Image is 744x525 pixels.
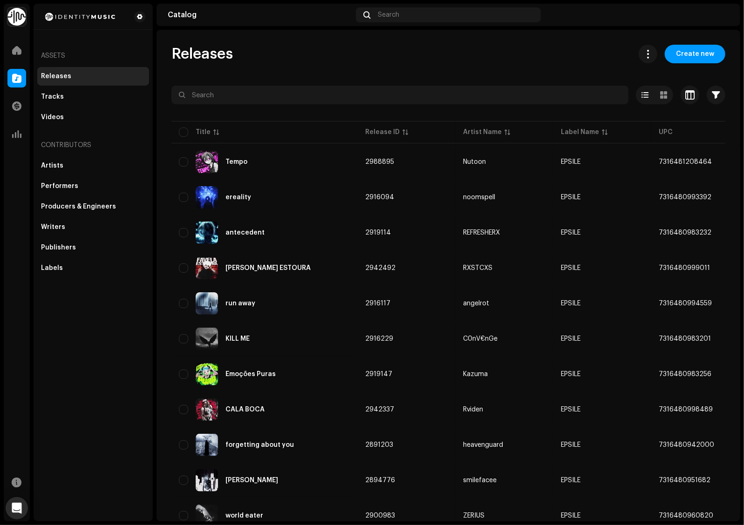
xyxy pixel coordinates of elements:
div: Kazuma [463,371,488,377]
span: Rviden [463,406,546,413]
span: 2919114 [365,229,391,236]
div: Release ID [365,128,400,137]
span: 2916117 [365,300,390,307]
img: 04b4f542-6d53-4e2b-898e-4377e3d733fc [196,328,218,350]
span: 2900983 [365,512,395,519]
span: Kazuma [463,371,546,377]
span: heavenguard [463,442,546,448]
span: 2891203 [365,442,393,448]
span: Nutoon [463,159,546,165]
re-m-nav-item: Publishers [37,238,149,257]
span: 7316480983232 [659,229,711,236]
div: smilefacee [463,477,497,484]
div: KILL ME [225,336,250,342]
img: 18919d8d-fa2e-4641-a9e8-ef658114bb25 [196,469,218,491]
img: 6bef8ffe-e104-44ec-acad-893658b0c34f [196,151,218,173]
re-m-nav-item: Releases [37,67,149,86]
div: FAVELA ESTOURA [225,265,311,271]
img: d99cab1e-3de3-4b6c-a5ae-5a33a566e4eb [196,257,218,279]
div: Tempo [225,159,247,165]
div: Performers [41,182,78,190]
div: Artist Name [463,128,502,137]
re-m-nav-item: Performers [37,177,149,195]
input: Search [171,86,628,104]
span: 7316480983201 [659,336,711,342]
span: 2894776 [365,477,395,484]
span: 2942492 [365,265,396,271]
span: RXSTCXS [463,265,546,271]
div: Labels [41,264,63,272]
span: 7316481208464 [659,159,712,165]
div: Releases [41,73,71,80]
span: EPSILE [561,442,580,448]
img: 2d8271db-5505-4223-b535-acbbe3973654 [41,11,119,22]
span: 7316480998489 [659,406,713,413]
img: 80143b2c-f674-4bfd-943c-b2891bb52d19 [196,363,218,385]
span: 2919147 [365,371,392,377]
div: Videos [41,114,64,121]
div: Label Name [561,128,599,137]
span: EPSILE [561,336,580,342]
div: Title [196,128,211,137]
span: 2942337 [365,406,394,413]
span: Search [378,11,399,19]
span: 2988895 [365,159,394,165]
img: 87c616bf-56b9-4af9-b844-a78aca89f364 [196,186,218,209]
span: EPSILE [561,229,580,236]
span: angelrot [463,300,546,307]
span: 7316480942000 [659,442,714,448]
span: EPSILE [561,300,580,307]
span: noomspell [463,194,546,201]
re-m-nav-item: Tracks [37,87,149,106]
img: 4a95f3b5-c6aa-451b-a4ec-b808afa434bb [196,292,218,315]
div: Emoções Puras [225,371,276,377]
div: Producers & Engineers [41,203,116,210]
div: Artists [41,162,63,169]
span: 7316480994559 [659,300,712,307]
div: forgetting about you [225,442,294,448]
img: c5c7a26b-0d11-43c7-8801-0e540b875498 [196,222,218,244]
div: antecedent [225,229,265,236]
re-m-nav-item: Writers [37,218,149,236]
span: 7316480983256 [659,371,711,377]
div: Writers [41,223,65,231]
span: EPSILE [561,159,580,165]
div: run away [225,300,255,307]
re-m-nav-item: Videos [37,108,149,127]
re-a-nav-header: Assets [37,45,149,67]
span: EPSILE [561,477,580,484]
div: Open Intercom Messenger [6,497,28,519]
div: ZERIUS [463,512,485,519]
re-m-nav-item: Producers & Engineers [37,197,149,216]
div: Catalog [168,11,352,19]
re-a-nav-header: Contributors [37,134,149,156]
div: REFRESHERX [463,229,500,236]
span: 2916229 [365,336,393,342]
div: world eater [225,512,263,519]
span: Create new [676,45,714,63]
span: 2916094 [365,194,394,201]
span: EPSILE [561,512,580,519]
img: 0f74c21f-6d1c-4dbc-9196-dbddad53419e [7,7,26,26]
div: heavenguard [463,442,503,448]
span: 7316480999011 [659,265,710,271]
span: EPSILE [561,265,580,271]
div: CALA BOCA [225,406,265,413]
span: REFRESHERX [463,229,546,236]
re-m-nav-item: Artists [37,156,149,175]
div: Nutoon [463,159,486,165]
div: angelrot [463,300,489,307]
button: Create new [665,45,725,63]
span: C0nV€nGe [463,336,546,342]
div: angel eyes [225,477,278,484]
div: ereality [225,194,251,201]
span: EPSILE [561,406,580,413]
div: noomspell [463,194,495,201]
span: EPSILE [561,371,580,377]
img: 7634199c-887e-4490-b6aa-987d75db7def [714,7,729,22]
span: 7316480951682 [659,477,710,484]
span: 7316480993392 [659,194,711,201]
div: Tracks [41,93,64,101]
